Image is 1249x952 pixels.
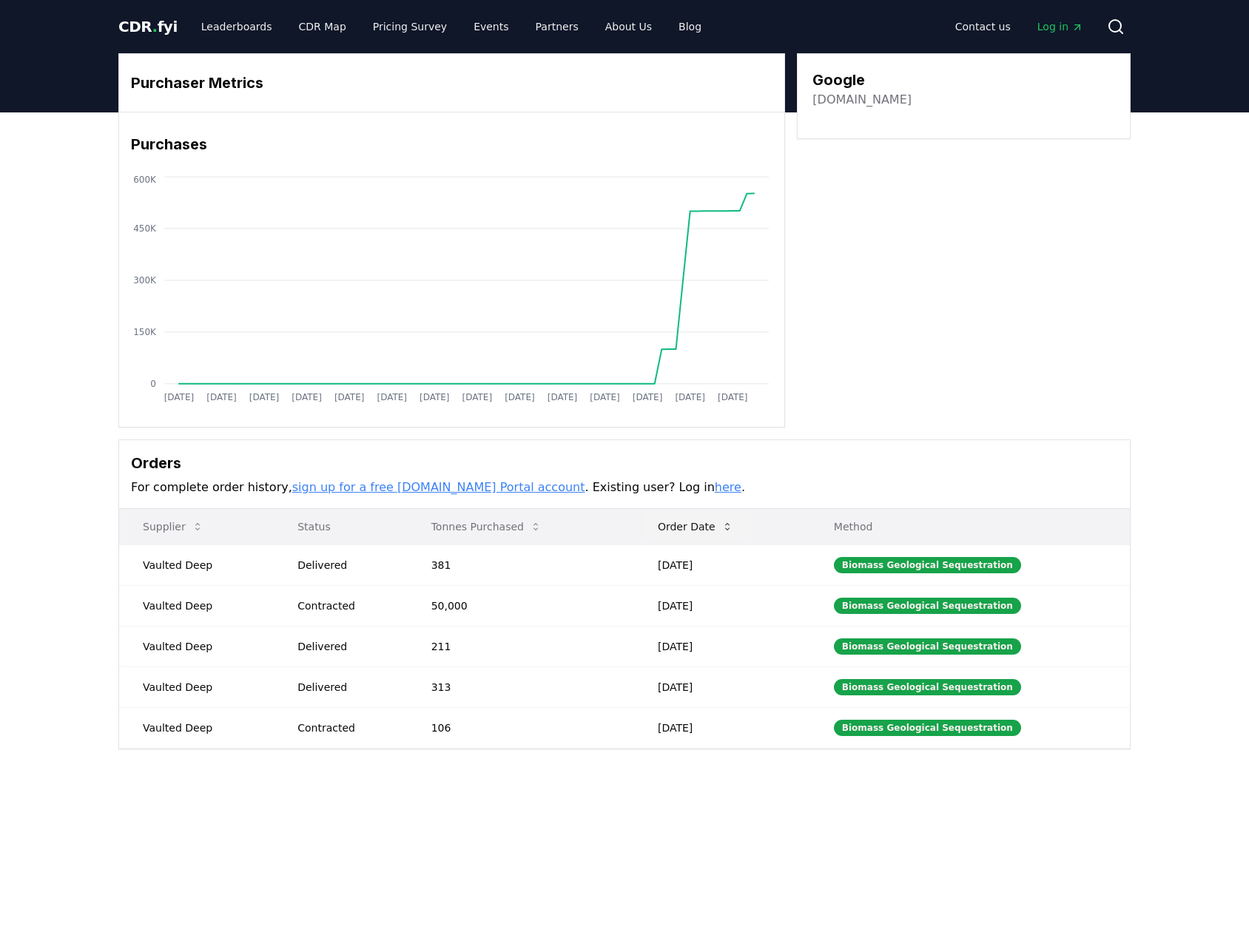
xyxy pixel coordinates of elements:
tspan: [DATE] [548,392,578,402]
td: [DATE] [634,666,810,707]
tspan: [DATE] [334,392,365,402]
tspan: [DATE] [164,392,195,402]
h3: Purchases [131,133,772,155]
a: Partners [524,13,590,40]
a: Contact us [943,13,1023,40]
h3: Purchaser Metrics [131,72,772,94]
div: Biomass Geological Sequestration [834,720,1021,736]
button: Tonnes Purchased [420,512,553,541]
td: [DATE] [634,544,810,585]
td: [DATE] [634,707,810,748]
h3: Google [812,69,912,91]
tspan: [DATE] [590,392,621,402]
td: Vaulted Deep [119,544,274,585]
td: Vaulted Deep [119,707,274,748]
a: [DOMAIN_NAME] [812,91,912,109]
span: CDR fyi [118,18,178,36]
tspan: [DATE] [462,392,493,402]
a: About Us [593,13,664,40]
a: CDR Map [287,13,358,40]
div: Biomass Geological Sequestration [834,598,1021,614]
a: Blog [667,13,713,40]
td: 313 [408,666,634,707]
tspan: 300K [133,275,157,286]
div: Biomass Geological Sequestration [834,638,1021,655]
td: [DATE] [634,626,810,666]
h3: Orders [131,452,1118,474]
span: . [152,18,158,36]
div: Delivered [297,558,396,573]
tspan: [DATE] [718,392,748,402]
span: Log in [1037,19,1083,34]
td: 50,000 [408,585,634,626]
p: Status [286,519,396,534]
tspan: [DATE] [249,392,280,402]
td: 381 [408,544,634,585]
tspan: [DATE] [505,392,535,402]
div: Biomass Geological Sequestration [834,679,1021,695]
tspan: [DATE] [206,392,237,402]
div: Contracted [297,598,396,613]
tspan: 450K [133,223,157,234]
a: Log in [1026,13,1095,40]
nav: Main [943,13,1095,40]
p: For complete order history, . Existing user? Log in . [131,479,1118,496]
p: Method [822,519,1118,534]
tspan: [DATE] [377,392,408,402]
div: Delivered [297,680,396,695]
button: Order Date [646,512,745,541]
td: 211 [408,626,634,666]
div: Delivered [297,639,396,654]
td: Vaulted Deep [119,666,274,707]
div: Contracted [297,720,396,735]
a: Pricing Survey [361,13,459,40]
div: Biomass Geological Sequestration [834,557,1021,573]
a: CDR.fyi [118,16,178,37]
td: 106 [408,707,634,748]
tspan: [DATE] [676,392,706,402]
tspan: [DATE] [292,392,322,402]
td: [DATE] [634,585,810,626]
td: Vaulted Deep [119,585,274,626]
a: here [715,480,741,494]
nav: Main [189,13,713,40]
a: Leaderboards [189,13,284,40]
a: Events [462,13,520,40]
button: Supplier [131,512,215,541]
tspan: 150K [133,327,157,337]
td: Vaulted Deep [119,626,274,666]
tspan: [DATE] [420,392,450,402]
tspan: 600K [133,175,157,185]
tspan: [DATE] [633,392,663,402]
tspan: 0 [150,379,156,389]
a: sign up for a free [DOMAIN_NAME] Portal account [292,480,585,494]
